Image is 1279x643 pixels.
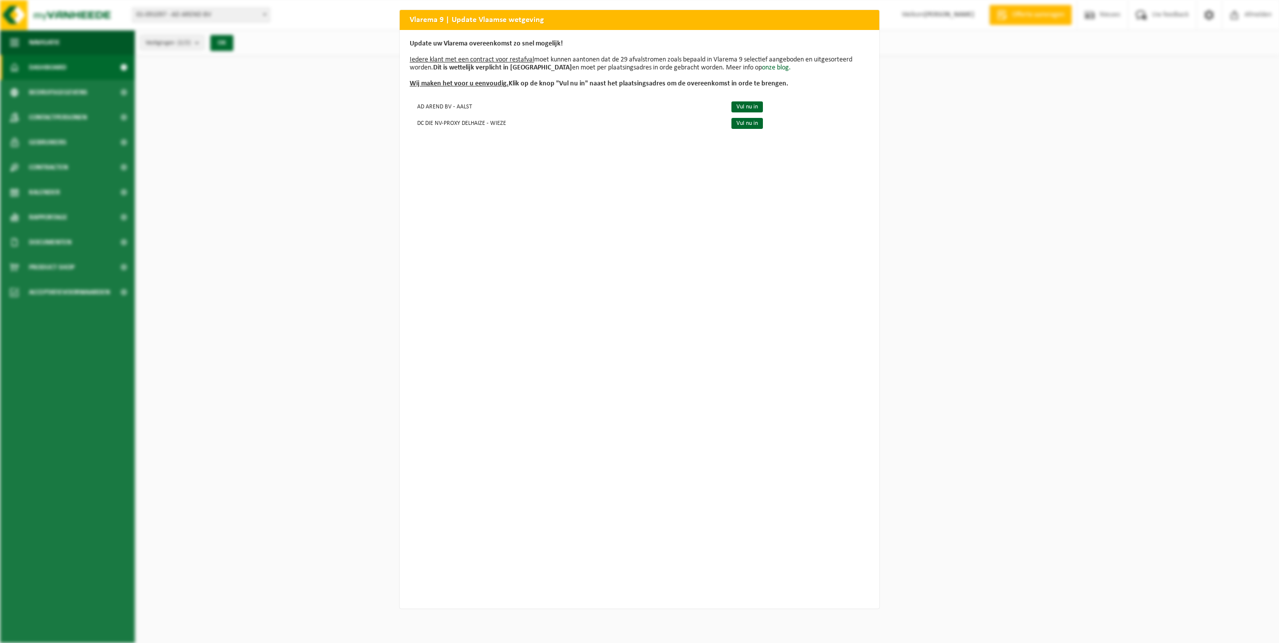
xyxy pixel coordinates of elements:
[731,101,763,112] a: Vul nu in
[410,80,509,87] u: Wij maken het voor u eenvoudig.
[410,40,869,88] p: moet kunnen aantonen dat de 29 afvalstromen zoals bepaald in Vlarema 9 selectief aangeboden en ui...
[410,114,723,131] td: DC DIE NV-PROXY DELHAIZE - WIEZE
[433,64,572,71] b: Dit is wettelijk verplicht in [GEOGRAPHIC_DATA]
[410,56,534,63] u: Iedere klant met een contract voor restafval
[410,80,788,87] b: Klik op de knop "Vul nu in" naast het plaatsingsadres om de overeenkomst in orde te brengen.
[731,118,763,129] a: Vul nu in
[410,98,723,114] td: AD AREND BV - AALST
[400,10,879,29] h2: Vlarema 9 | Update Vlaamse wetgeving
[762,64,791,71] a: onze blog.
[410,40,563,47] b: Update uw Vlarema overeenkomst zo snel mogelijk!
